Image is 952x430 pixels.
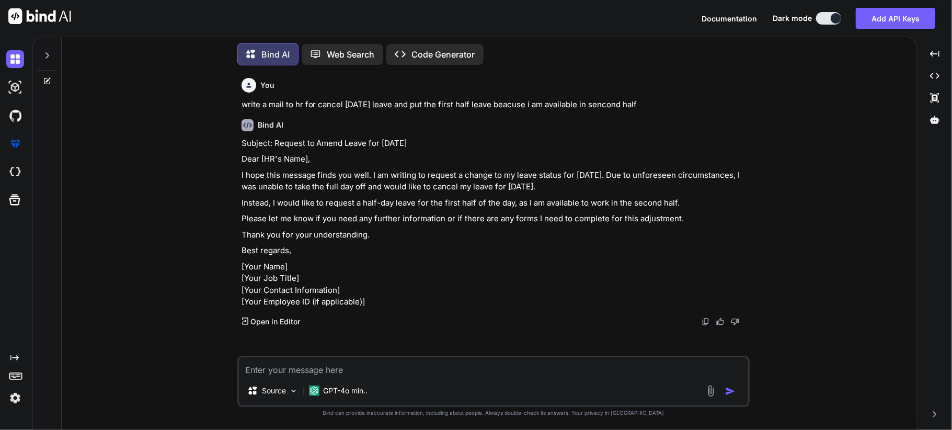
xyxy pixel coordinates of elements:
img: cloudideIcon [6,163,24,181]
p: [Your Name] [Your Job Title] [Your Contact Information] [Your Employee ID (if applicable)] [242,261,748,308]
p: GPT-4o min.. [324,386,368,396]
img: GPT-4o mini [309,386,319,396]
img: githubDark [6,107,24,125]
p: Source [262,386,286,396]
p: Subject: Request to Amend Leave for [DATE] [242,138,748,150]
img: premium [6,135,24,153]
p: Thank you for your understanding. [242,229,748,241]
button: Add API Keys [856,8,935,29]
p: Web Search [327,48,375,61]
img: Pick Models [289,387,298,395]
img: like [716,318,725,326]
p: Code Generator [412,48,475,61]
p: Bind AI [261,48,290,61]
p: write a mail to hr for cancel [DATE] leave and put the first half leave beacuse i am available in... [242,99,748,111]
img: darkAi-studio [6,78,24,96]
span: Dark mode [773,13,812,24]
p: Instead, I would like to request a half-day leave for the first half of the day, as I am availabl... [242,197,748,209]
p: Bind can provide inaccurate information, including about people. Always double-check its answers.... [237,409,750,417]
img: icon [725,386,736,397]
h6: You [260,80,274,90]
img: settings [6,389,24,407]
p: I hope this message finds you well. I am writing to request a change to my leave status for [DATE... [242,169,748,193]
img: attachment [705,385,717,397]
img: copy [702,318,710,326]
p: Open in Editor [250,316,300,327]
button: Documentation [702,13,757,24]
p: Best regards, [242,245,748,257]
p: Dear [HR's Name], [242,153,748,165]
h6: Bind AI [258,120,283,130]
img: dislike [731,318,739,326]
p: Please let me know if you need any further information or if there are any forms I need to comple... [242,213,748,225]
img: Bind AI [8,8,71,24]
span: Documentation [702,14,757,23]
img: darkChat [6,50,24,68]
